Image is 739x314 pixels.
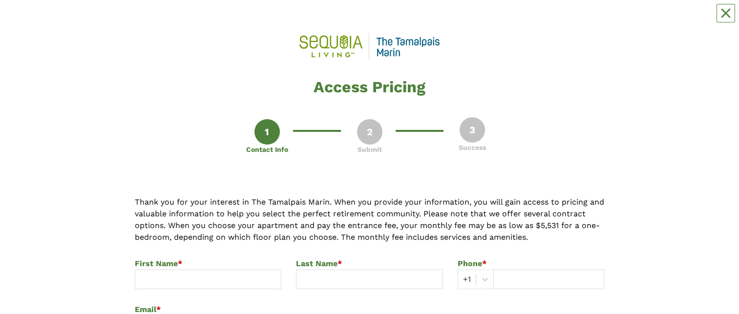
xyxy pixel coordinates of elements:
p: Thank you for your interest in The Tamalpais Marin. When you provide your information, you will g... [135,196,605,243]
div: 3 [460,117,485,143]
span: Email [135,305,156,314]
div: Success [459,143,486,153]
span: Phone [458,259,482,268]
img: a6c420de-8497-42f1-bb93-dbe7285bd216.png [288,25,451,67]
div: Contact Info [246,145,288,155]
div: 1 [254,119,280,145]
div: Access Pricing [135,79,605,95]
div: 2 [357,119,382,145]
div: Submit [358,145,382,155]
span: First Name [135,259,178,268]
button: Close [717,4,735,22]
span: Last Name [296,259,338,268]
